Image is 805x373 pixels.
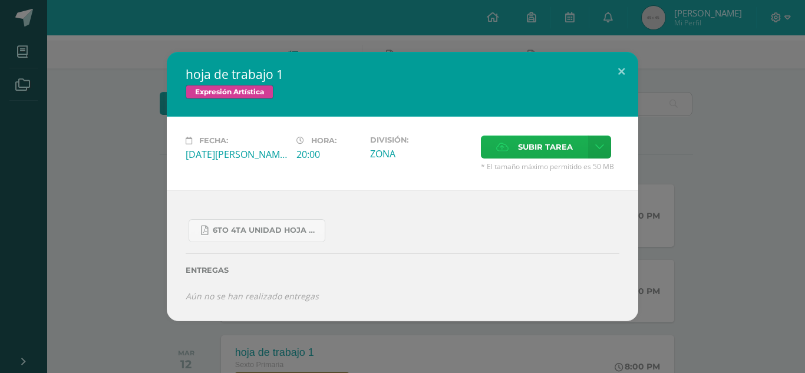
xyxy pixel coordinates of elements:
span: Expresión Artística [186,85,273,99]
button: Close (Esc) [605,52,638,92]
div: ZONA [370,147,471,160]
span: Hora: [311,136,336,145]
span: * El tamaño máximo permitido es 50 MB [481,161,619,171]
label: Entregas [186,266,619,275]
span: 6to 4ta unidad hoja de trabajo expresion.pdf [213,226,319,235]
div: 20:00 [296,148,361,161]
i: Aún no se han realizado entregas [186,291,319,302]
div: [DATE][PERSON_NAME] [186,148,287,161]
a: 6to 4ta unidad hoja de trabajo expresion.pdf [189,219,325,242]
span: Subir tarea [518,136,573,158]
label: División: [370,136,471,144]
span: Fecha: [199,136,228,145]
h2: hoja de trabajo 1 [186,66,619,82]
